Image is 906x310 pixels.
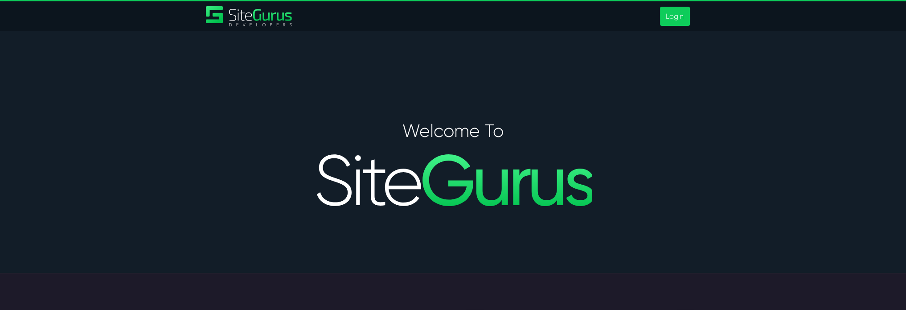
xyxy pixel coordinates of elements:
h1: Site [314,151,592,211]
img: Sitegurus Logo [206,6,293,26]
a: Login [660,7,689,26]
span: Gurus [420,139,592,223]
h3: Welcome To [314,120,592,142]
a: SiteGurus [206,6,293,26]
